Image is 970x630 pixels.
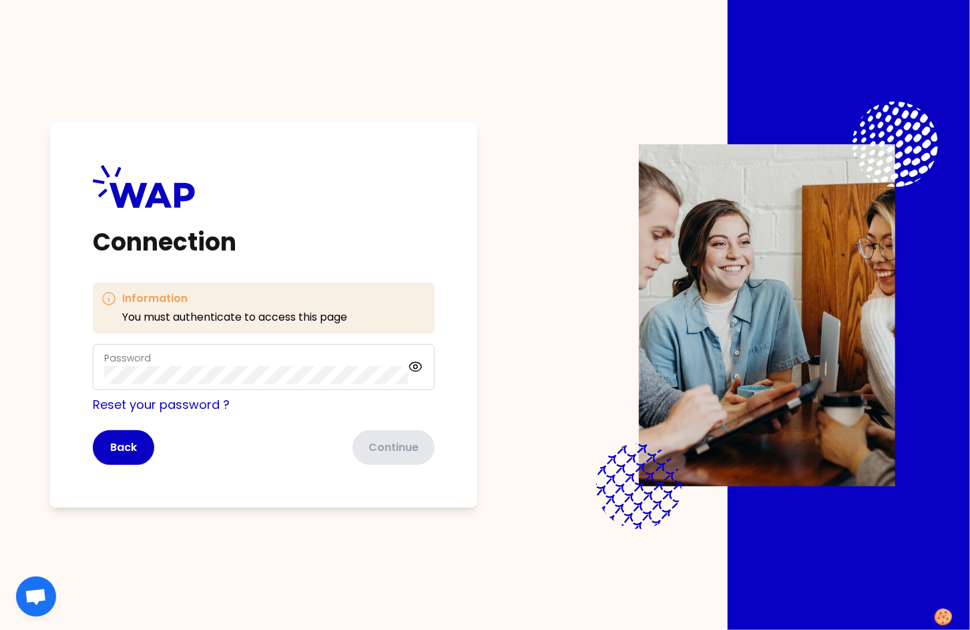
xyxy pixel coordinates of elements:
[93,229,435,256] h1: Connection
[104,351,151,365] label: Password
[122,291,347,307] h3: Information
[639,144,895,486] img: Description
[352,430,435,465] button: Continue
[122,309,347,325] p: You must authenticate to access this page
[93,396,230,413] a: Reset your password ?
[93,430,154,465] button: Back
[16,577,56,617] div: Ouvrir le chat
